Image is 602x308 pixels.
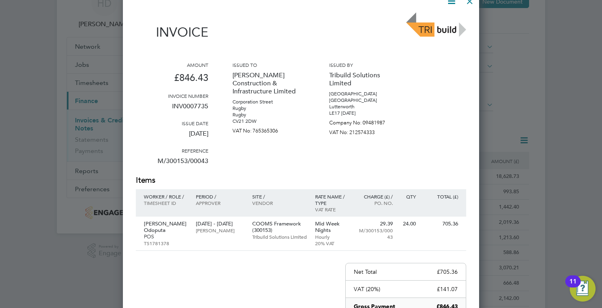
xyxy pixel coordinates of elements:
[315,240,350,246] p: 20% VAT
[358,227,393,240] p: M/300153/00043
[358,200,393,206] p: Po. No.
[232,124,305,134] p: VAT No: 765365306
[424,221,458,227] p: 705.36
[252,200,307,206] p: Vendor
[570,276,596,302] button: Open Resource Center, 11 new notifications
[136,62,208,68] h3: Amount
[144,234,188,240] p: POS
[196,227,244,234] p: [PERSON_NAME]
[406,12,466,37] img: tribuildsolutions-logo-remittance.png
[437,268,458,275] p: £705.36
[358,221,393,227] p: 29.39
[252,234,307,240] p: Tribuild Solutions Limited
[315,234,350,240] p: Hourly
[232,105,305,112] p: Rugby
[329,103,402,110] p: Lutterworth
[196,221,244,227] p: [DATE] - [DATE]
[329,126,402,136] p: VAT No: 212574333
[329,110,402,116] p: LE17 [DATE]
[329,91,402,97] p: [GEOGRAPHIC_DATA]
[401,221,416,227] p: 24.00
[232,118,305,124] p: CV21 2DW
[401,193,416,200] p: QTY
[136,147,208,154] h3: Reference
[354,285,380,293] p: VAT (20%)
[354,268,377,275] p: Net Total
[136,93,208,99] h3: Invoice number
[424,193,458,200] p: Total (£)
[196,193,244,200] p: Period /
[136,175,466,186] h2: Items
[144,200,188,206] p: Timesheet ID
[136,126,208,147] p: [DATE]
[252,193,307,200] p: Site /
[196,200,244,206] p: Approver
[329,116,402,126] p: Company No: 09481987
[315,206,350,213] p: VAT rate
[315,193,350,206] p: Rate name / type
[252,221,307,234] p: COOMS Framework (300153)
[232,68,305,99] p: [PERSON_NAME] Construction & Infrastructure Limited
[136,154,208,175] p: M/300153/00043
[232,112,305,118] p: Rugby
[358,193,393,200] p: Charge (£) /
[136,68,208,93] p: £846.43
[315,221,350,234] p: Mid Week Nights
[437,285,458,293] p: £141.07
[329,97,402,103] p: [GEOGRAPHIC_DATA]
[136,99,208,120] p: INV0007735
[232,99,305,105] p: Corporation Street
[329,62,402,68] h3: Issued by
[136,25,208,40] h1: Invoice
[569,281,577,292] div: 11
[144,221,188,234] p: [PERSON_NAME] Odoputa
[144,240,188,246] p: TS1781378
[136,120,208,126] h3: Issue date
[329,68,402,91] p: Tribuild Solutions Limited
[232,62,305,68] h3: Issued to
[144,193,188,200] p: Worker / Role /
